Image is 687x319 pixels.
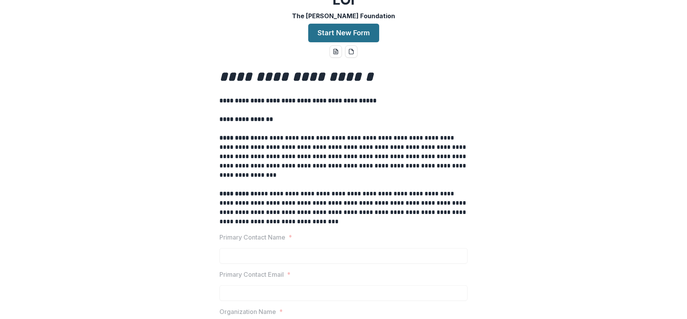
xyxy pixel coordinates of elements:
button: pdf-download [345,45,357,58]
button: Start New Form [308,24,379,42]
p: Primary Contact Email [219,270,284,279]
p: Organization Name [219,307,276,316]
p: The [PERSON_NAME] Foundation [292,11,395,21]
p: Primary Contact Name [219,233,285,242]
button: word-download [330,45,342,58]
